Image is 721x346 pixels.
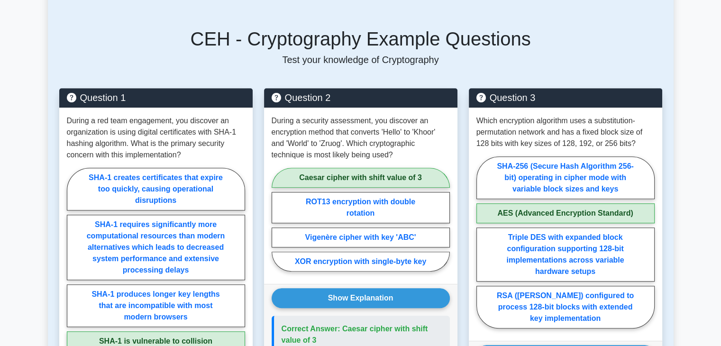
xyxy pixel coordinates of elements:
label: Vigenère cipher with key 'ABC' [272,228,450,247]
h5: Question 1 [67,92,245,103]
p: During a security assessment, you discover an encryption method that converts 'Hello' to 'Khoor' ... [272,115,450,161]
label: XOR encryption with single-byte key [272,252,450,272]
label: ROT13 encryption with double rotation [272,192,450,223]
label: AES (Advanced Encryption Standard) [476,203,655,223]
p: Test your knowledge of Cryptography [59,54,662,65]
h5: CEH - Cryptography Example Questions [59,27,662,50]
label: Caesar cipher with shift value of 3 [272,168,450,188]
label: SHA-1 produces longer key lengths that are incompatible with most modern browsers [67,284,245,327]
label: SHA-256 (Secure Hash Algorithm 256-bit) operating in cipher mode with variable block sizes and keys [476,156,655,199]
h5: Question 2 [272,92,450,103]
label: SHA-1 creates certificates that expire too quickly, causing operational disruptions [67,168,245,210]
p: During a red team engagement, you discover an organization is using digital certificates with SHA... [67,115,245,161]
h5: Question 3 [476,92,655,103]
label: RSA ([PERSON_NAME]) configured to process 128-bit blocks with extended key implementation [476,286,655,328]
span: Correct Answer: Caesar cipher with shift value of 3 [282,325,428,344]
label: Triple DES with expanded block configuration supporting 128-bit implementations across variable h... [476,228,655,282]
p: Which encryption algorithm uses a substitution-permutation network and has a fixed block size of ... [476,115,655,149]
label: SHA-1 requires significantly more computational resources than modern alternatives which leads to... [67,215,245,280]
button: Show Explanation [272,288,450,308]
